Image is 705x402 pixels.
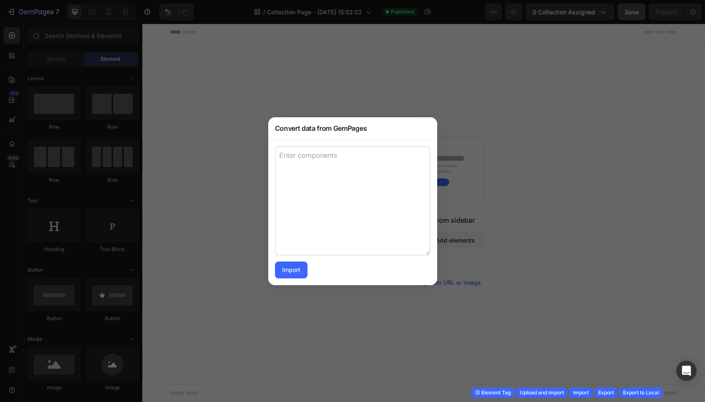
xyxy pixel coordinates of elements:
[471,388,514,398] button: (I) Element Tag
[282,265,300,274] div: Import
[475,389,511,397] div: (I) Element Tag
[225,256,338,262] div: Start with Generating from URL or image
[594,388,618,398] button: Export
[268,117,437,139] div: Convert data from GemPages
[516,388,568,398] button: Upload and import
[676,361,697,381] div: Open Intercom Messenger
[598,389,614,397] div: Export
[569,388,593,398] button: Import
[573,389,589,397] div: Import
[619,388,663,398] button: Export to Local
[230,192,332,202] div: Start with Sections from sidebar
[520,389,564,397] div: Upload and import
[623,389,659,397] div: Export to Local
[275,262,308,278] button: Import
[220,208,278,225] button: Add sections
[283,208,343,225] button: Add elements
